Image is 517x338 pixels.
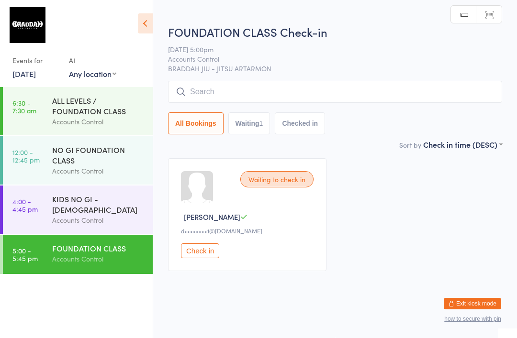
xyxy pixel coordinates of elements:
div: Accounts Control [52,253,145,264]
img: Braddah Jiu Jitsu Artarmon [10,7,45,43]
a: 12:00 -12:45 pmNO GI FOUNDATION CLASSAccounts Control [3,136,153,185]
div: Events for [12,53,59,68]
div: Check in time (DESC) [423,139,502,150]
div: Waiting to check in [240,171,314,187]
time: 5:00 - 5:45 pm [12,247,38,262]
div: FOUNDATION CLASS [52,243,145,253]
button: how to secure with pin [444,316,501,322]
a: 5:00 -5:45 pmFOUNDATION CLASSAccounts Control [3,235,153,274]
div: 1 [259,120,263,127]
div: d••••••••1@[DOMAIN_NAME] [181,227,316,235]
span: [DATE] 5:00pm [168,44,487,54]
div: Accounts Control [52,116,145,127]
a: 4:00 -4:45 pmKIDS NO GI - [DEMOGRAPHIC_DATA]Accounts Control [3,185,153,234]
a: 6:30 -7:30 amALL LEVELS / FOUNDATION CLASSAccounts Control [3,87,153,135]
time: 12:00 - 12:45 pm [12,148,40,164]
label: Sort by [399,140,421,150]
button: Waiting1 [228,112,270,134]
div: ALL LEVELS / FOUNDATION CLASS [52,95,145,116]
div: Accounts Control [52,165,145,176]
time: 4:00 - 4:45 pm [12,197,38,213]
div: NO GI FOUNDATION CLASS [52,144,145,165]
span: BRADDAH JIU - JITSU ARTARMON [168,64,502,73]
h2: FOUNDATION CLASS Check-in [168,24,502,40]
button: Exit kiosk mode [444,298,501,309]
span: Accounts Control [168,54,487,64]
div: KIDS NO GI - [DEMOGRAPHIC_DATA] [52,194,145,215]
a: [DATE] [12,68,36,79]
div: At [69,53,116,68]
div: Any location [69,68,116,79]
button: Check in [181,243,219,258]
time: 6:30 - 7:30 am [12,99,36,114]
span: [PERSON_NAME] [184,212,240,222]
div: Accounts Control [52,215,145,226]
button: All Bookings [168,112,224,134]
input: Search [168,81,502,103]
button: Checked in [275,112,325,134]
